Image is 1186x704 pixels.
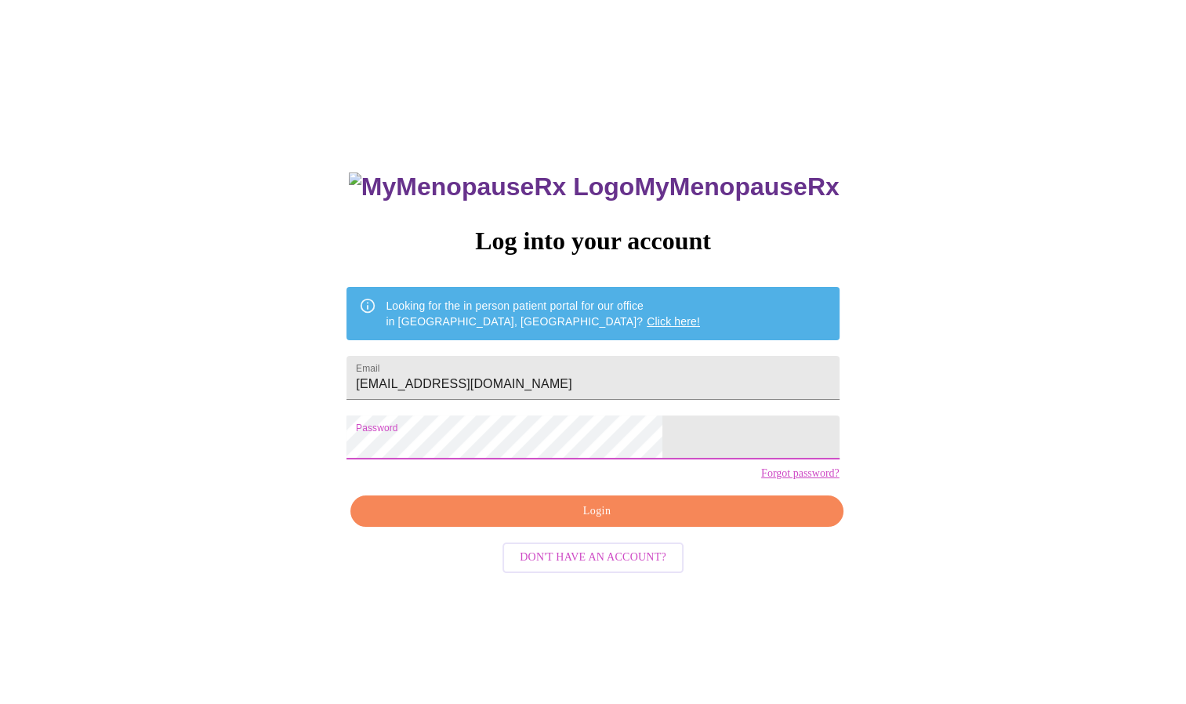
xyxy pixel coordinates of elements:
[368,502,825,521] span: Login
[761,467,840,480] a: Forgot password?
[350,495,843,528] button: Login
[499,550,687,563] a: Don't have an account?
[349,172,840,201] h3: MyMenopauseRx
[346,227,839,256] h3: Log into your account
[349,172,634,201] img: MyMenopauseRx Logo
[386,292,700,336] div: Looking for the in person patient portal for our office in [GEOGRAPHIC_DATA], [GEOGRAPHIC_DATA]?
[502,543,684,573] button: Don't have an account?
[520,548,666,568] span: Don't have an account?
[647,315,700,328] a: Click here!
